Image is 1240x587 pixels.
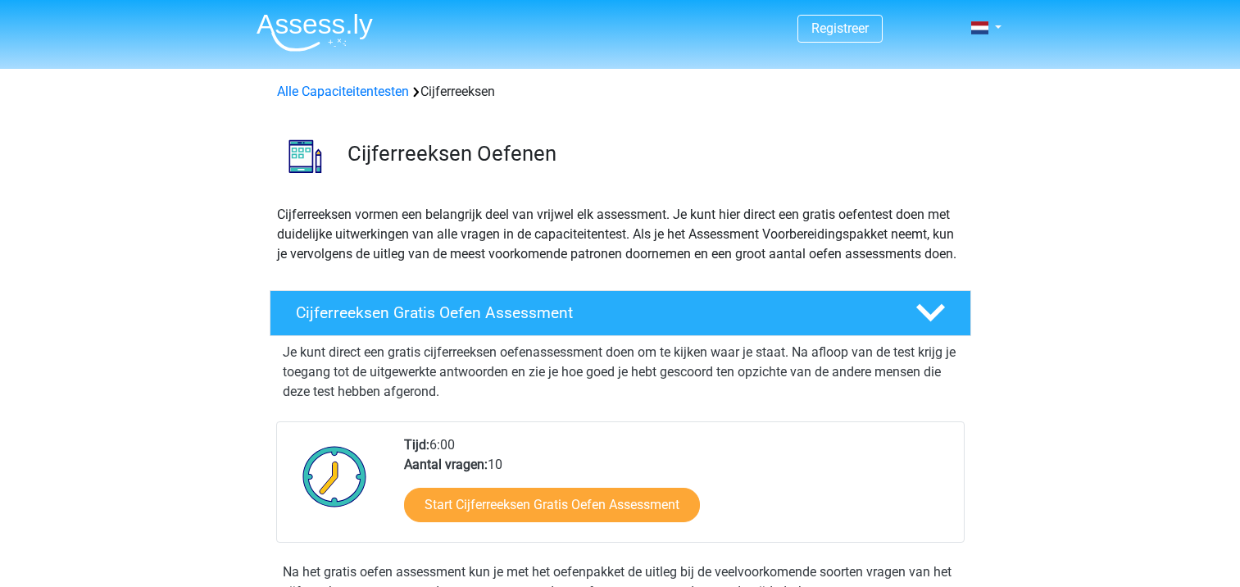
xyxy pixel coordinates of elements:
a: Start Cijferreeksen Gratis Oefen Assessment [404,488,700,522]
div: Cijferreeksen [270,82,970,102]
p: Cijferreeksen vormen een belangrijk deel van vrijwel elk assessment. Je kunt hier direct een grat... [277,205,964,264]
img: Klok [293,435,376,517]
div: 6:00 10 [392,435,963,542]
a: Cijferreeksen Gratis Oefen Assessment [263,290,978,336]
p: Je kunt direct een gratis cijferreeksen oefenassessment doen om te kijken waar je staat. Na afloo... [283,343,958,402]
h3: Cijferreeksen Oefenen [347,141,958,166]
h4: Cijferreeksen Gratis Oefen Assessment [296,303,889,322]
a: Registreer [811,20,869,36]
img: Assessly [257,13,373,52]
a: Alle Capaciteitentesten [277,84,409,99]
img: cijferreeksen [270,121,340,191]
b: Aantal vragen: [404,457,488,472]
b: Tijd: [404,437,429,453]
